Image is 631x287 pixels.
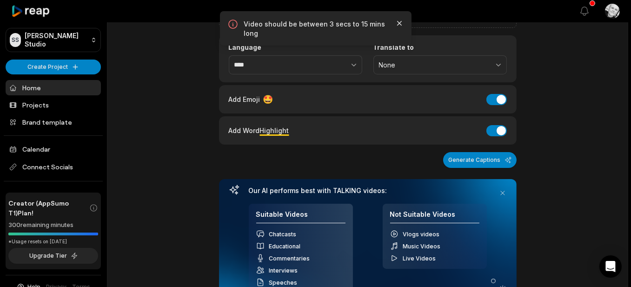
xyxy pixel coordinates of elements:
span: Interviews [269,267,298,274]
div: Add Word [229,124,289,137]
h4: Not Suitable Videos [390,210,479,224]
span: Speeches [269,279,298,286]
div: SS [10,33,21,47]
span: Add Emoji [229,94,260,104]
button: Generate Captions [443,152,517,168]
p: Video should be between 3 secs to 15 mins long [244,20,387,38]
span: Chatcasts [269,231,297,238]
button: Upgrade Tier [8,248,98,264]
span: None [379,61,488,69]
span: Connect Socials [6,159,101,175]
span: Commentaries [269,255,310,262]
div: *Usage resets on [DATE] [8,238,98,245]
div: Open Intercom Messenger [599,255,622,278]
button: None [373,55,507,75]
span: Vlogs videos [403,231,440,238]
label: Translate to [373,43,507,52]
span: Music Videos [403,243,441,250]
a: Calendar [6,141,101,157]
span: Educational [269,243,301,250]
h3: Our AI performs best with TALKING videos: [249,187,487,195]
a: Projects [6,97,101,113]
span: Creator (AppSumo T1) Plan! [8,198,89,218]
button: Create Project [6,60,101,74]
a: Brand template [6,114,101,130]
p: [PERSON_NAME] Studio [25,32,87,48]
a: Home [6,80,101,95]
div: 300 remaining minutes [8,220,98,230]
span: Live Videos [403,255,436,262]
span: 🤩 [263,93,273,106]
span: Highlight [260,127,289,134]
h4: Suitable Videos [256,210,345,224]
label: Language [229,43,362,52]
